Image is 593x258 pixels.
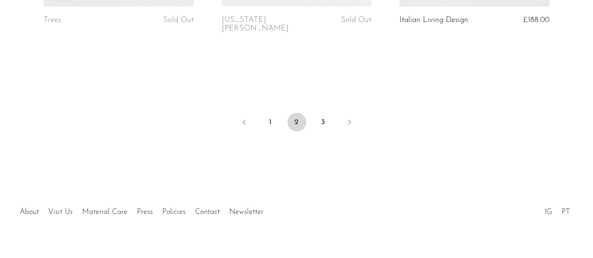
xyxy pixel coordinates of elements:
a: Press [137,208,153,216]
ul: Quick links [15,201,268,219]
a: Policies [162,208,186,216]
a: Material Care [82,208,128,216]
a: [US_STATE][PERSON_NAME] [222,16,321,33]
span: £188.00 [523,16,549,24]
a: Trees [44,16,61,24]
a: 3 [314,113,332,132]
a: Contact [195,208,220,216]
a: About [20,208,39,216]
span: Sold Out [163,16,194,24]
span: Sold Out [341,16,371,24]
a: 1 [261,113,280,132]
span: 2 [287,113,306,132]
a: Previous [235,113,254,133]
ul: Social Medias [540,201,574,219]
a: Next [340,113,359,133]
a: Visit Us [48,208,73,216]
a: PT [561,208,570,216]
a: Italian Living Design [399,16,468,24]
a: IG [544,208,552,216]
